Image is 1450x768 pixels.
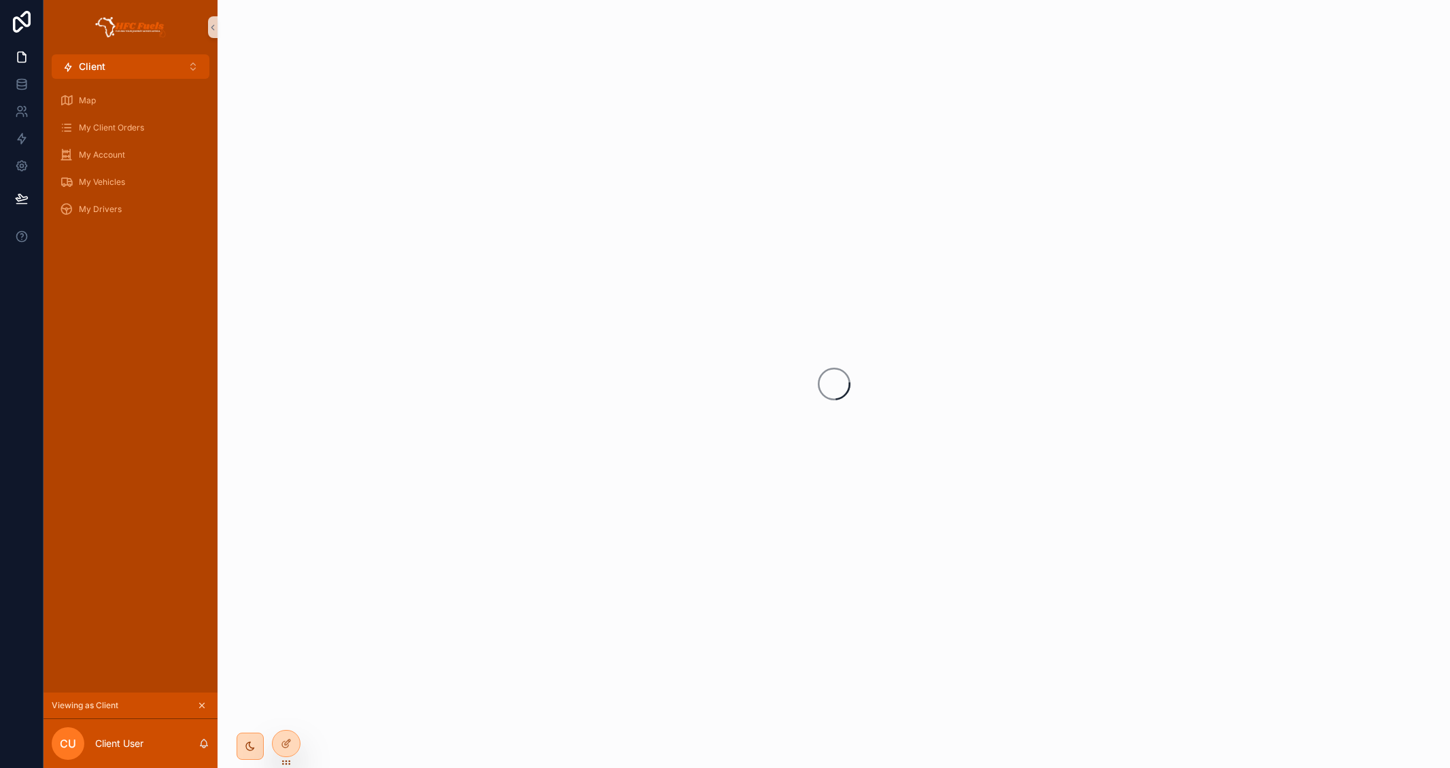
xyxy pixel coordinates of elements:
[60,735,76,752] span: CU
[94,16,167,38] img: App logo
[52,143,209,167] a: My Account
[79,122,144,133] span: My Client Orders
[79,95,96,106] span: Map
[79,204,122,215] span: My Drivers
[52,54,209,79] button: Select Button
[44,79,218,239] div: scrollable content
[79,177,125,188] span: My Vehicles
[79,150,125,160] span: My Account
[52,170,209,194] a: My Vehicles
[52,88,209,113] a: Map
[52,197,209,222] a: My Drivers
[79,60,105,73] span: Client
[95,737,143,750] p: Client User
[52,700,118,711] span: Viewing as Client
[52,116,209,140] a: My Client Orders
